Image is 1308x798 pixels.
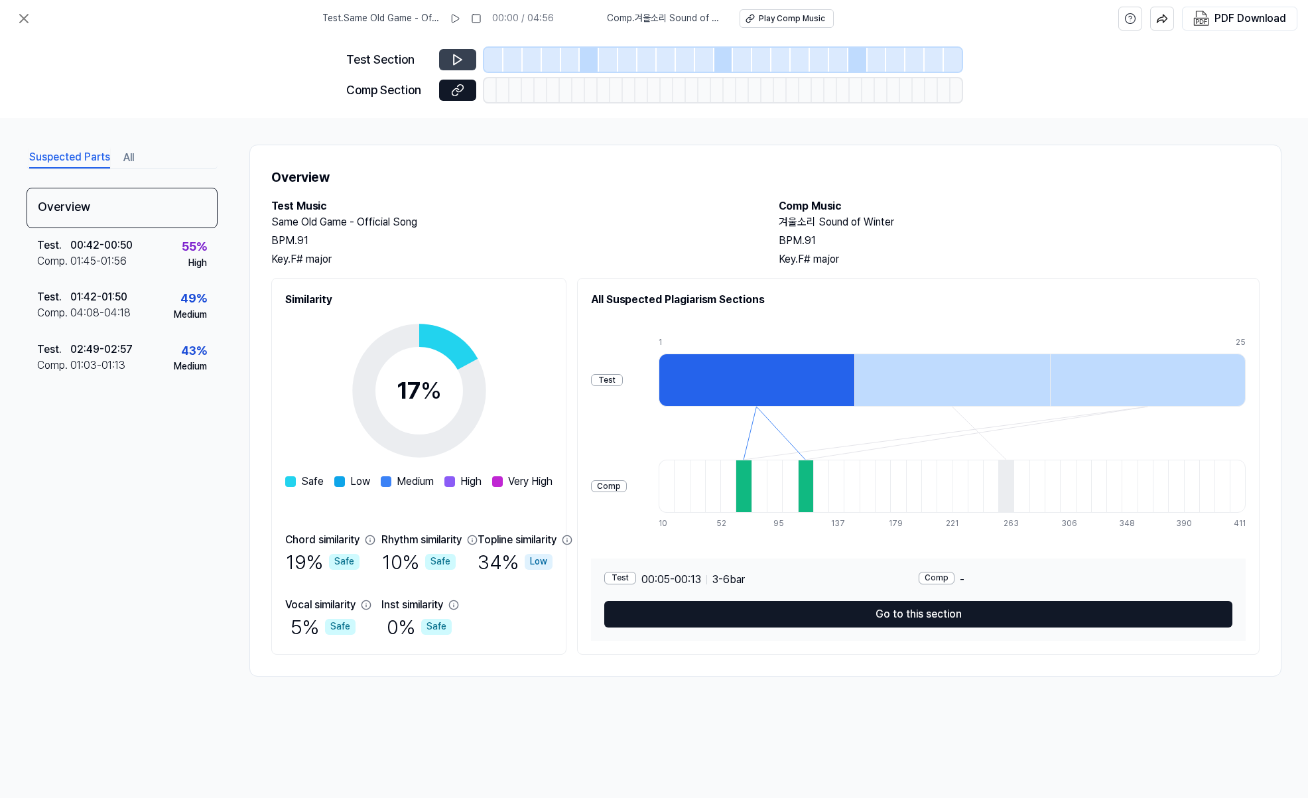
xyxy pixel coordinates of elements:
[174,308,207,322] div: Medium
[329,554,360,570] div: Safe
[1118,7,1142,31] button: help
[346,81,431,100] div: Comp Section
[716,518,732,529] div: 52
[591,480,627,493] div: Comp
[70,253,127,269] div: 01:45 - 01:56
[659,518,674,529] div: 10
[27,188,218,228] div: Overview
[1191,7,1289,30] button: PDF Download
[37,305,70,321] div: Comp .
[779,233,1260,249] div: BPM. 91
[123,147,134,168] button: All
[325,619,356,635] div: Safe
[1236,337,1246,348] div: 25
[641,572,701,588] span: 00:05 - 00:13
[271,233,752,249] div: BPM. 91
[712,572,745,588] span: 3 - 6 bar
[285,292,553,308] h2: Similarity
[37,342,70,358] div: Test .
[181,342,207,361] div: 43 %
[478,532,556,548] div: Topline similarity
[387,613,452,641] div: 0 %
[604,572,636,584] div: Test
[382,548,456,576] div: 10 %
[779,198,1260,214] h2: Comp Music
[759,13,825,25] div: Play Comp Music
[180,289,207,308] div: 49 %
[397,373,442,409] div: 17
[492,12,554,25] div: 00:00 / 04:56
[350,474,370,490] span: Low
[271,214,752,230] h2: Same Old Game - Official Song
[508,474,553,490] span: Very High
[1234,518,1246,529] div: 411
[29,147,110,168] button: Suspected Parts
[285,597,356,613] div: Vocal similarity
[37,253,70,269] div: Comp .
[1124,12,1136,25] svg: help
[421,376,442,405] span: %
[1214,10,1286,27] div: PDF Download
[70,358,125,373] div: 01:03 - 01:13
[460,474,482,490] span: High
[174,360,207,373] div: Medium
[381,597,443,613] div: Inst similarity
[591,374,623,387] div: Test
[188,257,207,270] div: High
[478,548,553,576] div: 34 %
[271,166,1260,188] h1: Overview
[525,554,553,570] div: Low
[1061,518,1077,529] div: 306
[301,474,324,490] span: Safe
[1156,13,1168,25] img: share
[291,613,356,641] div: 5 %
[831,518,846,529] div: 137
[779,251,1260,267] div: Key. F# major
[919,572,954,584] div: Comp
[37,289,70,305] div: Test .
[70,342,133,358] div: 02:49 - 02:57
[1004,518,1019,529] div: 263
[591,292,1246,308] h2: All Suspected Plagiarism Sections
[779,214,1260,230] h2: 겨울소리 Sound of Winter
[182,237,207,257] div: 55 %
[1176,518,1191,529] div: 390
[740,9,834,28] button: Play Comp Music
[421,619,452,635] div: Safe
[946,518,961,529] div: 221
[919,572,1233,588] div: -
[607,12,724,25] span: Comp . 겨울소리 Sound of Winter
[70,305,131,321] div: 04:08 - 04:18
[773,518,789,529] div: 95
[286,548,360,576] div: 19 %
[271,198,752,214] h2: Test Music
[659,337,854,348] div: 1
[37,358,70,373] div: Comp .
[381,532,462,548] div: Rhythm similarity
[425,554,456,570] div: Safe
[70,289,127,305] div: 01:42 - 01:50
[37,237,70,253] div: Test .
[322,12,439,25] span: Test . Same Old Game - Official Song
[346,50,431,70] div: Test Section
[70,237,133,253] div: 00:42 - 00:50
[397,474,434,490] span: Medium
[1119,518,1134,529] div: 348
[285,532,360,548] div: Chord similarity
[889,518,904,529] div: 179
[271,251,752,267] div: Key. F# major
[1193,11,1209,27] img: PDF Download
[604,601,1232,628] button: Go to this section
